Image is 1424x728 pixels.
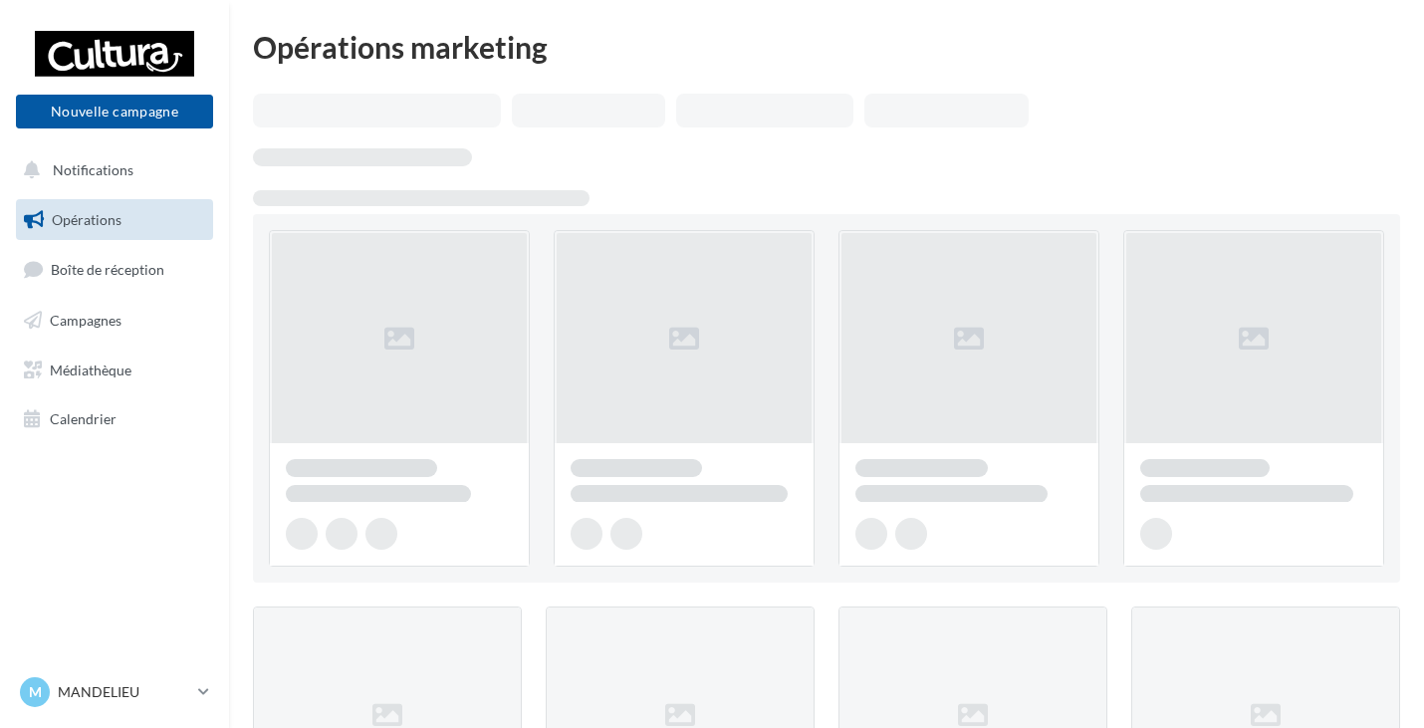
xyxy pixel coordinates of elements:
div: Opérations marketing [253,32,1400,62]
span: M [29,682,42,702]
span: Calendrier [50,410,117,427]
button: Nouvelle campagne [16,95,213,128]
span: Boîte de réception [51,261,164,278]
span: Notifications [53,161,133,178]
a: Campagnes [12,300,217,342]
span: Opérations [52,211,121,228]
a: Calendrier [12,398,217,440]
span: Médiathèque [50,361,131,377]
a: Boîte de réception [12,248,217,291]
a: Médiathèque [12,350,217,391]
p: MANDELIEU [58,682,190,702]
button: Notifications [12,149,209,191]
a: Opérations [12,199,217,241]
a: M MANDELIEU [16,673,213,711]
span: Campagnes [50,312,121,329]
